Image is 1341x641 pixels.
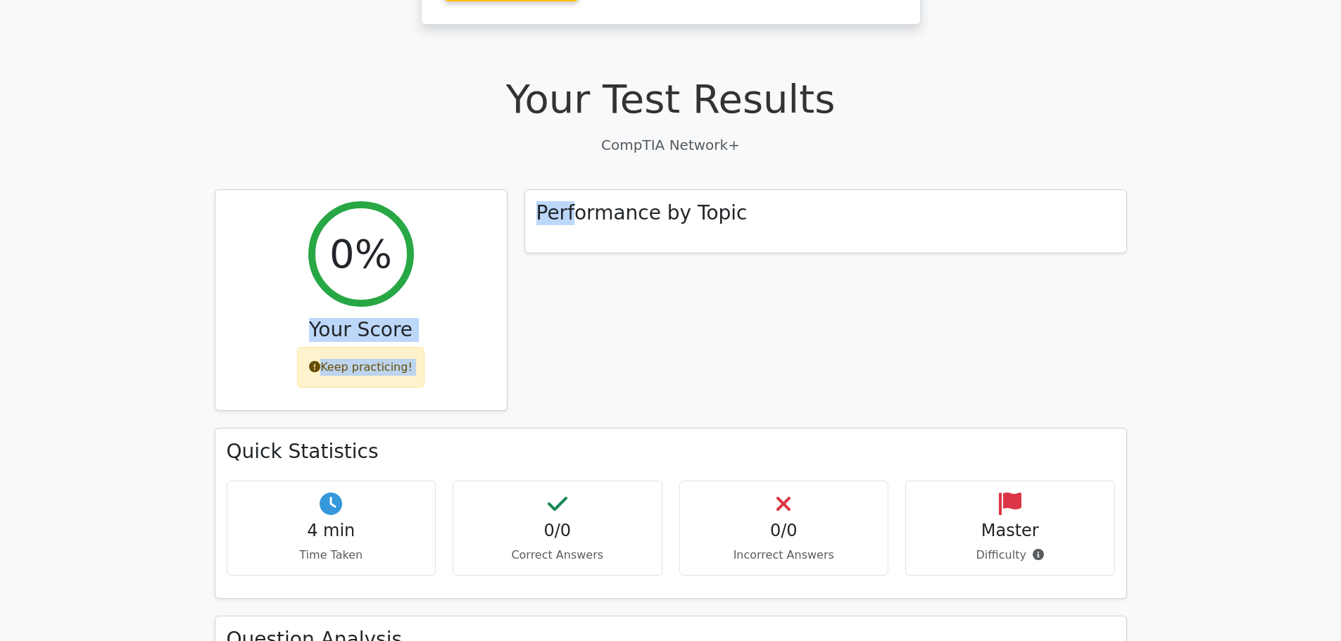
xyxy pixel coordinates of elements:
[691,521,877,541] h4: 0/0
[215,75,1127,122] h1: Your Test Results
[917,547,1103,564] p: Difficulty
[329,230,392,277] h2: 0%
[239,547,424,564] p: Time Taken
[691,547,877,564] p: Incorrect Answers
[239,521,424,541] h4: 4 min
[215,134,1127,156] p: CompTIA Network+
[917,521,1103,541] h4: Master
[227,318,496,342] h3: Your Score
[297,347,424,388] div: Keep practicing!
[465,547,650,564] p: Correct Answers
[227,440,1115,464] h3: Quick Statistics
[465,521,650,541] h4: 0/0
[536,201,748,225] h3: Performance by Topic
